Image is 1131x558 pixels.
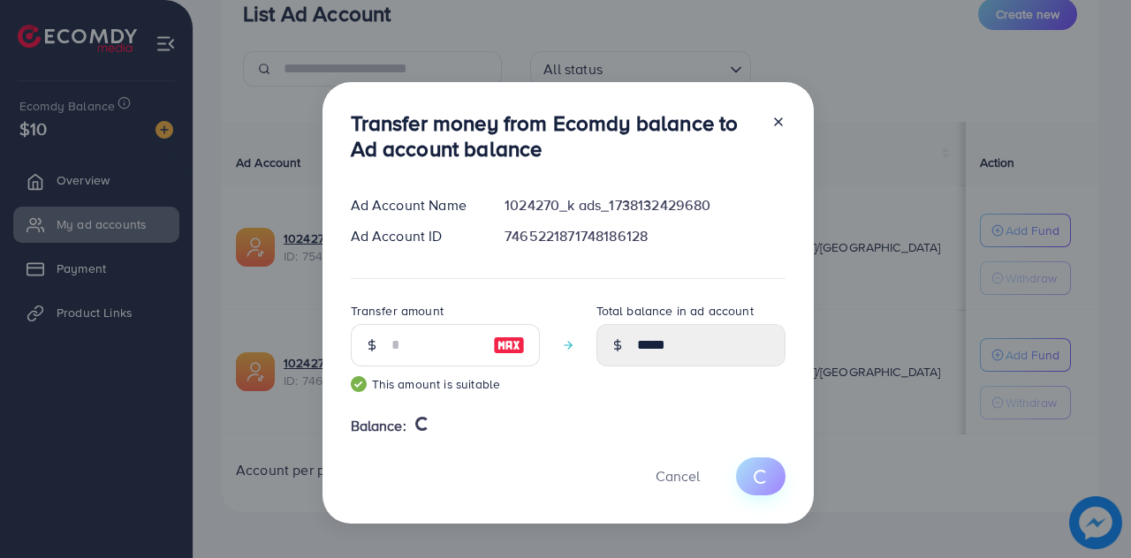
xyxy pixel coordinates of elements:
[351,110,757,162] h3: Transfer money from Ecomdy balance to Ad account balance
[337,195,491,215] div: Ad Account Name
[351,375,540,393] small: This amount is suitable
[634,457,722,495] button: Cancel
[490,226,799,246] div: 7465221871748186128
[337,226,491,246] div: Ad Account ID
[351,416,406,436] span: Balance:
[351,302,444,320] label: Transfer amount
[493,335,525,356] img: image
[596,302,754,320] label: Total balance in ad account
[656,466,700,486] span: Cancel
[351,376,367,392] img: guide
[490,195,799,215] div: 1024270_k ads_1738132429680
